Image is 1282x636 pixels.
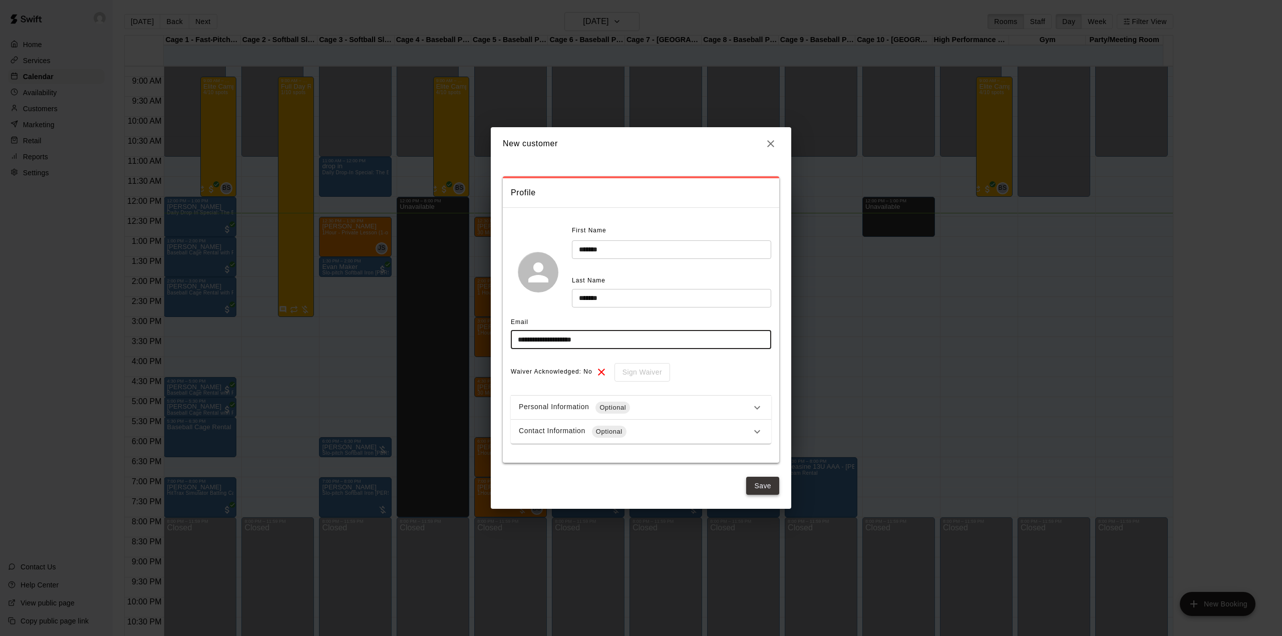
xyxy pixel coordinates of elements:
[607,363,670,382] div: To sign waivers in admin, this feature must be enabled in general settings
[511,319,528,326] span: Email
[595,403,630,413] span: Optional
[746,477,779,495] button: Save
[519,426,751,438] div: Contact Information
[511,364,592,380] span: Waiver Acknowledged: No
[592,427,626,437] span: Optional
[572,223,606,239] span: First Name
[511,420,771,444] div: Contact InformationOptional
[511,186,771,199] span: Profile
[503,137,558,150] h6: New customer
[572,277,605,284] span: Last Name
[511,396,771,420] div: Personal InformationOptional
[519,402,751,414] div: Personal Information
